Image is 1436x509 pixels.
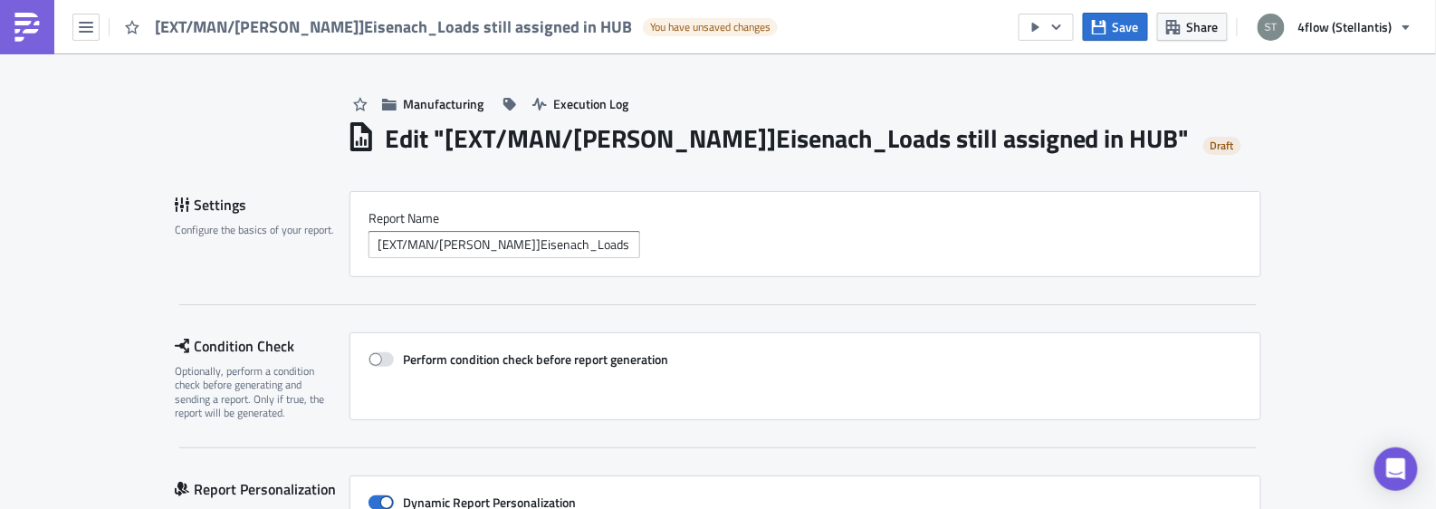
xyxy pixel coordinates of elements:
img: Avatar [1256,12,1287,43]
span: You have unsaved changes [650,20,771,34]
strong: Perform condition check before report generation [403,350,668,369]
span: Hello, Please find below/attached the Loads/TOs that are still labeled with status that should ha... [7,7,778,51]
button: Execution Log [523,90,637,118]
body: Rich Text Area. Press ALT-0 for help. [7,7,865,200]
em: {{ utils.ds }} in [697,36,778,51]
span: Manufacturing [403,94,483,113]
span: Save [1113,17,1139,36]
button: 4flow (Stellantis) [1247,7,1422,47]
button: Save [1083,13,1148,41]
em: assigned [421,36,472,51]
a: {{ row.Pickup_Filter }} [587,80,707,94]
div: Please , which TOs have not been loaded and are still located in Thank you! ___ PS: this is an au... [7,7,865,181]
span: Share [1187,17,1219,36]
button: Share [1157,13,1228,41]
img: PushMetrics [13,13,42,42]
h1: Edit " [EXT/MAN/[PERSON_NAME]]Eisenach_Loads still assigned in HUB " [385,122,1190,155]
div: Settings [175,191,349,218]
strong: provide feedback by [DATE], 8:00 am [46,80,269,94]
div: Configure the basics of your report. [175,223,338,236]
a: {{ row.Pickup_Filter }} [7,36,786,65]
label: Report Nam﻿e [369,210,1242,226]
div: Optionally, perform a condition check before generating and sending a report. Only if true, the r... [175,364,338,420]
button: Manufacturing [373,90,493,118]
a: Hello,Please find below/attached the Loads/TOs that are still labeled with statusassignedthat sho... [7,7,778,51]
span: [EXT/MAN/[PERSON_NAME]]Eisenach_Loads still assigned in HUB [155,16,634,37]
div: Report Personalization [175,475,349,503]
span: 4flow (Stellantis) [1298,17,1393,36]
div: Open Intercom Messenger [1374,447,1418,491]
span: Draft [1211,139,1234,153]
div: Condition Check [175,332,349,360]
span: Execution Log [553,94,628,113]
